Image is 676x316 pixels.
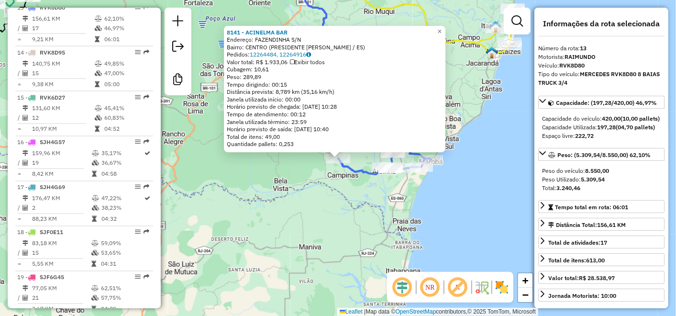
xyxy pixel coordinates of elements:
i: Distância Total [22,106,28,112]
i: Rota otimizada [145,196,151,202]
em: Opções [135,229,141,235]
i: Distância Total [22,16,28,22]
div: Distância prevista: 8,789 km (35,16 km/h) [227,88,443,96]
span: Exibir todos [290,58,325,66]
td: = [17,305,22,314]
span: 14 - [17,49,65,56]
td: 35,17% [101,149,144,158]
div: Capacidade: (197,28/420,00) 46,97% [538,111,665,144]
em: Rota exportada [144,4,149,10]
i: Total de Atividades [22,70,28,76]
td: = [17,169,22,179]
div: Total: [542,184,661,192]
td: 47,00% [104,68,149,78]
a: Peso: (5.309,54/8.550,00) 62,10% [538,148,665,161]
td: / [17,23,22,33]
div: Pedidos: [227,51,443,58]
a: 12264484, 12264916 [250,51,311,58]
span: SJF0E11 [40,229,63,236]
div: Tempo de atendimento: 00:12 [227,29,443,148]
strong: 613,00 [586,257,605,264]
a: Tempo total em rota: 06:01 [538,200,665,213]
td: 176,47 KM [32,194,91,203]
i: Tempo total em rota [92,171,97,177]
i: Total de Atividades [22,160,28,166]
div: Distância Total: [548,221,626,229]
strong: 222,72 [575,132,594,139]
span: SJH4G57 [40,139,65,146]
div: Número da rota: [538,44,665,53]
strong: 13 [580,45,587,52]
span: 15 - [17,94,65,101]
td: 21 [32,293,91,303]
span: Peso: (5.309,54/8.550,00) 62,10% [557,151,651,158]
i: % de utilização do peso [91,241,99,247]
i: % de utilização do peso [95,61,102,67]
td: 59,09% [100,239,149,248]
i: Distância Total [22,241,28,247]
i: Distância Total [22,61,28,67]
div: Horário previsto de saída: [DATE] 10:40 [227,125,443,133]
img: Exibir/Ocultar setores [494,280,510,295]
span: + [522,274,529,286]
span: Total de atividades: [548,239,607,246]
td: 8,42 KM [32,169,91,179]
span: 18 - [17,229,63,236]
td: 5,55 KM [32,260,91,269]
td: = [17,260,22,269]
i: % de utilização do peso [95,106,102,112]
span: Ocultar deslocamento [391,276,414,299]
div: Motorista: [538,53,665,61]
td: 131,60 KM [32,104,94,113]
td: 77,05 KM [32,284,91,293]
td: 15 [32,248,91,258]
span: SJH4G69 [40,184,65,191]
div: Peso: 289,89 [227,73,443,81]
span: RVK8D95 [40,49,65,56]
td: 62,10% [104,14,149,23]
i: Total de Atividades [22,25,28,31]
a: Criar modelo [168,70,188,91]
a: Valor total:R$ 28.538,97 [538,271,665,284]
i: Tempo total em rota [95,81,100,87]
i: Tempo total em rota [95,126,100,132]
i: Distância Total [22,151,28,157]
em: Rota exportada [144,274,149,280]
i: % de utilização da cubagem [95,25,102,31]
td: 47,22% [101,194,144,203]
em: Rota exportada [144,184,149,190]
i: % de utilização da cubagem [95,70,102,76]
a: Leaflet [340,308,363,315]
em: Opções [135,184,141,190]
div: Total de itens: [548,256,605,265]
span: RVK6D27 [40,94,65,101]
div: Tempo dirigindo: 00:15 [227,81,443,89]
td: 06:01 [104,34,149,44]
span: × [438,27,442,35]
div: Cubagem: 10,61 [227,66,443,73]
a: Exportar sessão [168,37,188,58]
td: 04:29 [100,305,149,314]
strong: 17 [600,239,607,246]
h4: Informações da rota selecionada [538,19,665,28]
strong: R$ 28.538,97 [579,274,615,282]
strong: 8141 - ACINELMA BAR [227,29,288,36]
td: 46,97% [104,23,149,33]
strong: 8.550,00 [585,167,609,174]
i: Observações [306,52,311,57]
td: = [17,124,22,134]
i: Tempo total em rota [92,216,97,222]
em: Opções [135,274,141,280]
div: Janela utilizada término: 23:59 [227,118,443,126]
td: 45,41% [104,104,149,113]
td: 140,75 KM [32,59,94,68]
span: − [522,289,529,301]
td: / [17,158,22,168]
i: % de utilização do peso [95,16,102,22]
span: 156,61 KM [597,221,626,228]
td: 17 [32,23,94,33]
a: Close popup [434,26,445,37]
td: = [17,79,22,89]
strong: (04,70 pallets) [616,124,655,131]
td: / [17,203,22,213]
